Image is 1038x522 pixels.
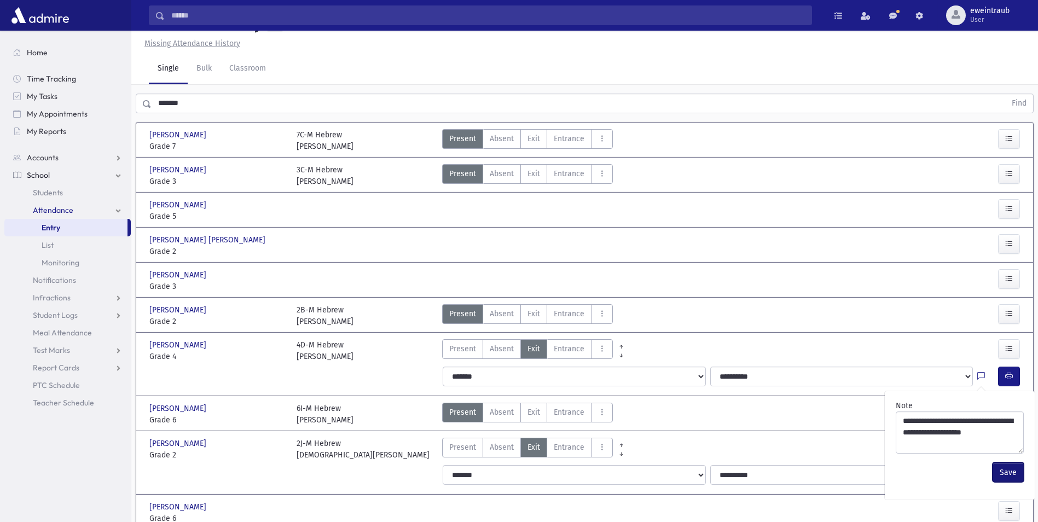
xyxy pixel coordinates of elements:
div: AttTypes [442,403,613,426]
span: Students [33,188,63,198]
span: Present [449,308,476,320]
span: User [970,15,1010,24]
span: My Reports [27,126,66,136]
span: Time Tracking [27,74,76,84]
a: Student Logs [4,306,131,324]
span: [PERSON_NAME] [149,164,208,176]
span: Exit [527,168,540,179]
span: [PERSON_NAME] [149,129,208,141]
span: Teacher Schedule [33,398,94,408]
a: Missing Attendance History [140,39,240,48]
span: Present [449,343,476,355]
span: Exit [527,133,540,144]
span: List [42,240,54,250]
a: My Tasks [4,88,131,105]
a: Test Marks [4,341,131,359]
input: Search [165,5,811,25]
div: 4D-M Hebrew [PERSON_NAME] [297,339,353,362]
div: AttTypes [442,339,613,362]
span: Grade 7 [149,141,286,152]
span: [PERSON_NAME] [149,501,208,513]
a: My Reports [4,123,131,140]
button: Save [993,462,1024,482]
div: 6I-M Hebrew [PERSON_NAME] [297,403,353,426]
span: Grade 3 [149,281,286,292]
a: Accounts [4,149,131,166]
div: 3C-M Hebrew [PERSON_NAME] [297,164,353,187]
span: Exit [527,442,540,453]
span: Entrance [554,407,584,418]
span: Meal Attendance [33,328,92,338]
a: Infractions [4,289,131,306]
span: Present [449,407,476,418]
span: Entrance [554,168,584,179]
span: Grade 3 [149,176,286,187]
span: eweintraub [970,7,1010,15]
span: Exit [527,308,540,320]
span: Infractions [33,293,71,303]
span: Present [449,133,476,144]
span: Absent [490,133,514,144]
span: Test Marks [33,345,70,355]
a: Bulk [188,54,221,84]
span: Grade 5 [149,211,286,222]
a: PTC Schedule [4,376,131,394]
span: Present [449,442,476,453]
div: 2B-M Hebrew [PERSON_NAME] [297,304,353,327]
span: [PERSON_NAME] [149,199,208,211]
span: School [27,170,50,180]
span: Absent [490,442,514,453]
img: AdmirePro [9,4,72,26]
a: Students [4,184,131,201]
span: Report Cards [33,363,79,373]
label: Note [896,400,913,411]
a: Classroom [221,54,275,84]
span: My Appointments [27,109,88,119]
a: Entry [4,219,127,236]
span: Absent [490,407,514,418]
span: Entrance [554,343,584,355]
span: PTC Schedule [33,380,80,390]
span: Grade 6 [149,414,286,426]
span: Absent [490,168,514,179]
div: AttTypes [442,438,613,461]
a: Monitoring [4,254,131,271]
a: My Appointments [4,105,131,123]
span: Entrance [554,442,584,453]
span: Monitoring [42,258,79,268]
span: Grade 2 [149,449,286,461]
span: Entrance [554,308,584,320]
span: Accounts [27,153,59,163]
span: [PERSON_NAME] [149,339,208,351]
div: AttTypes [442,164,613,187]
span: Entrance [554,133,584,144]
span: Grade 2 [149,246,286,257]
span: Attendance [33,205,73,215]
span: Present [449,168,476,179]
span: Entry [42,223,60,233]
span: My Tasks [27,91,57,101]
span: Grade 2 [149,316,286,327]
span: [PERSON_NAME] [149,304,208,316]
a: List [4,236,131,254]
div: 2J-M Hebrew [DEMOGRAPHIC_DATA][PERSON_NAME] [297,438,430,461]
div: AttTypes [442,129,613,152]
span: Absent [490,308,514,320]
a: Time Tracking [4,70,131,88]
a: School [4,166,131,184]
div: 7C-M Hebrew [PERSON_NAME] [297,129,353,152]
div: AttTypes [442,304,613,327]
span: Exit [527,343,540,355]
a: Notifications [4,271,131,289]
span: Grade 4 [149,351,286,362]
a: Attendance [4,201,131,219]
a: Home [4,44,131,61]
a: Meal Attendance [4,324,131,341]
span: [PERSON_NAME] [149,403,208,414]
a: Report Cards [4,359,131,376]
span: Notifications [33,275,76,285]
span: [PERSON_NAME] [149,438,208,449]
span: Exit [527,407,540,418]
span: Home [27,48,48,57]
u: Missing Attendance History [144,39,240,48]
